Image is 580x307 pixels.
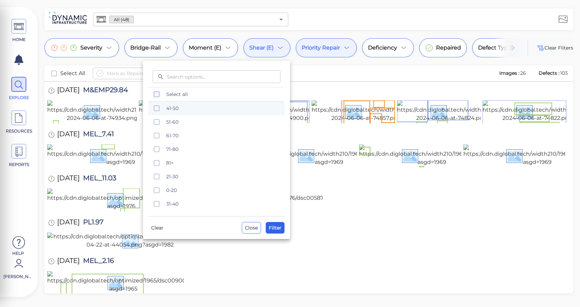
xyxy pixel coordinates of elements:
span: 51-60 [166,118,280,125]
div: 61-70 [148,129,285,142]
span: 71-80 [166,146,280,153]
div: Select all [148,87,285,101]
span: 21-30 [166,173,280,180]
div: 41-50 [148,101,285,115]
button: Clear [148,222,166,233]
div: 51-60 [148,115,285,129]
div: 31-40 [148,197,285,211]
span: Close [245,224,258,232]
span: 81+ [166,159,280,166]
input: Search options... [167,70,280,83]
iframe: Chat [551,276,575,302]
div: 0-20 [148,183,285,197]
span: Select all [166,91,280,98]
button: Close [242,222,261,234]
div: 71-80 [148,142,285,156]
span: Filter [269,224,281,232]
span: 41-50 [166,105,280,112]
div: 81+ [148,156,285,170]
span: Clear [151,224,163,232]
button: Filter [266,222,285,234]
div: 21-30 [148,170,285,183]
span: 61-70 [166,132,280,139]
span: 31-40 [166,200,280,207]
span: 0-20 [166,187,280,194]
